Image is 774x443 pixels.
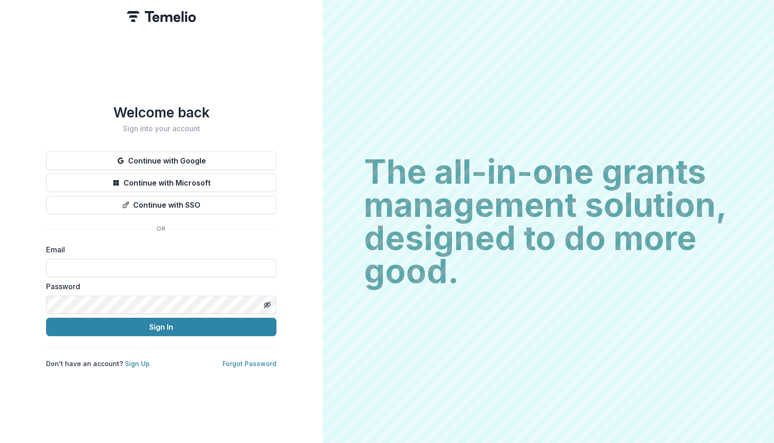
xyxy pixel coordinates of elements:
[46,174,276,192] button: Continue with Microsoft
[260,297,275,312] button: Toggle password visibility
[46,281,271,292] label: Password
[46,152,276,170] button: Continue with Google
[46,196,276,214] button: Continue with SSO
[125,360,150,367] a: Sign Up
[127,11,196,22] img: Temelio
[46,318,276,336] button: Sign In
[223,360,276,367] a: Forgot Password
[46,104,276,121] h1: Welcome back
[46,359,150,368] p: Don't have an account?
[46,244,271,255] label: Email
[46,124,276,133] h2: Sign into your account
